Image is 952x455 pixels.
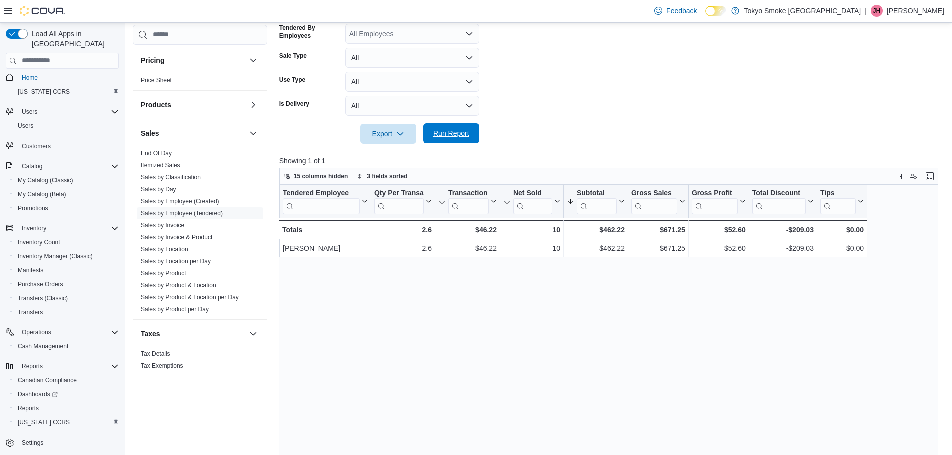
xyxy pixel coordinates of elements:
[14,202,52,214] a: Promotions
[14,388,119,400] span: Dashboards
[503,188,560,214] button: Net Sold
[141,221,184,229] span: Sales by Invoice
[465,30,473,38] button: Open list of options
[10,119,123,133] button: Users
[283,188,368,214] button: Tendered Employee
[14,278,119,290] span: Purchase Orders
[503,242,560,254] div: 10
[448,188,489,198] div: Transaction Average
[10,235,123,249] button: Inventory Count
[2,105,123,119] button: Users
[14,174,119,186] span: My Catalog (Classic)
[18,436,119,449] span: Settings
[18,71,119,84] span: Home
[18,140,55,152] a: Customers
[14,374,119,386] span: Canadian Compliance
[279,52,307,60] label: Sale Type
[820,188,864,214] button: Tips
[345,48,479,68] button: All
[141,329,160,339] h3: Taxes
[18,222,119,234] span: Inventory
[2,221,123,235] button: Inventory
[820,224,864,236] div: $0.00
[14,264,47,276] a: Manifests
[247,127,259,139] button: Sales
[374,188,432,214] button: Qty Per Transaction
[820,188,856,214] div: Tips
[14,340,72,352] a: Cash Management
[345,96,479,116] button: All
[10,249,123,263] button: Inventory Manager (Classic)
[18,106,119,118] span: Users
[14,236,64,248] a: Inventory Count
[141,209,223,217] span: Sales by Employee (Tendered)
[10,401,123,415] button: Reports
[692,188,738,214] div: Gross Profit
[360,124,416,144] button: Export
[141,329,245,339] button: Taxes
[141,162,180,169] a: Itemized Sales
[513,188,552,198] div: Net Sold
[18,437,47,449] a: Settings
[10,173,123,187] button: My Catalog (Classic)
[283,188,360,198] div: Tendered Employee
[2,359,123,373] button: Reports
[18,88,70,96] span: [US_STATE] CCRS
[141,257,211,265] span: Sales by Location per Day
[18,140,119,152] span: Customers
[141,282,216,289] a: Sales by Product & Location
[10,339,123,353] button: Cash Management
[353,170,411,182] button: 3 fields sorted
[14,306,47,318] a: Transfers
[14,86,119,98] span: Washington CCRS
[279,24,341,40] label: Tendered By Employees
[141,270,186,277] a: Sales by Product
[18,326,119,338] span: Operations
[141,128,245,138] button: Sales
[28,29,119,49] span: Load All Apps in [GEOGRAPHIC_DATA]
[18,342,68,350] span: Cash Management
[22,439,43,447] span: Settings
[10,373,123,387] button: Canadian Compliance
[18,122,33,130] span: Users
[692,224,746,236] div: $52.60
[22,362,43,370] span: Reports
[141,161,180,169] span: Itemized Sales
[2,139,123,153] button: Customers
[18,190,66,198] span: My Catalog (Beta)
[10,85,123,99] button: [US_STATE] CCRS
[141,55,245,65] button: Pricing
[280,170,352,182] button: 15 columns hidden
[14,292,119,304] span: Transfers (Classic)
[18,252,93,260] span: Inventory Manager (Classic)
[865,5,867,17] p: |
[567,224,625,236] div: $462.22
[141,246,188,253] a: Sales by Location
[18,326,55,338] button: Operations
[10,187,123,201] button: My Catalog (Beta)
[2,435,123,450] button: Settings
[705,6,726,16] input: Dark Mode
[141,197,219,205] span: Sales by Employee (Created)
[18,106,41,118] button: Users
[14,236,119,248] span: Inventory Count
[14,188,70,200] a: My Catalog (Beta)
[22,74,38,82] span: Home
[14,306,119,318] span: Transfers
[14,264,119,276] span: Manifests
[141,210,223,217] a: Sales by Employee (Tendered)
[14,120,119,132] span: Users
[752,224,814,236] div: -$209.03
[567,242,625,254] div: $462.22
[908,170,920,182] button: Display options
[141,281,216,289] span: Sales by Product & Location
[10,277,123,291] button: Purchase Orders
[433,128,469,138] span: Run Report
[631,224,685,236] div: $671.25
[14,188,119,200] span: My Catalog (Beta)
[752,188,814,214] button: Total Discount
[247,99,259,111] button: Products
[666,6,697,16] span: Feedback
[141,245,188,253] span: Sales by Location
[18,176,73,184] span: My Catalog (Classic)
